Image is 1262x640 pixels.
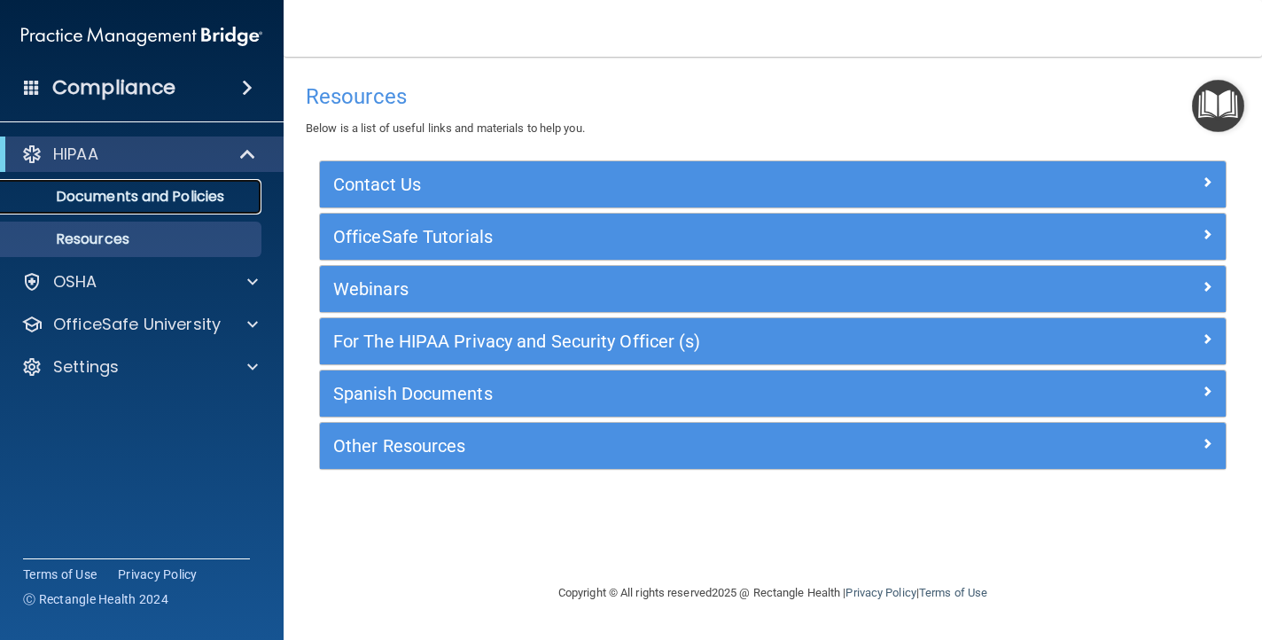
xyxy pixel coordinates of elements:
h5: Webinars [333,279,986,299]
a: Privacy Policy [845,586,915,599]
h5: For The HIPAA Privacy and Security Officer (s) [333,332,986,351]
p: OfficeSafe University [53,314,221,335]
a: OSHA [21,271,258,293]
a: Settings [21,356,258,378]
a: OfficeSafe Tutorials [333,222,1212,251]
a: Webinars [333,275,1212,303]
a: OfficeSafe University [21,314,258,335]
span: Ⓒ Rectangle Health 2024 [23,590,168,608]
a: Terms of Use [919,586,987,599]
h5: OfficeSafe Tutorials [333,227,986,246]
p: Resources [12,230,253,248]
h4: Compliance [52,75,175,100]
a: Privacy Policy [118,566,198,583]
img: PMB logo [21,19,262,54]
a: Spanish Documents [333,379,1212,408]
button: Open Resource Center [1192,80,1244,132]
span: Below is a list of useful links and materials to help you. [306,121,585,135]
p: HIPAA [53,144,98,165]
a: HIPAA [21,144,257,165]
p: OSHA [53,271,97,293]
p: Settings [53,356,119,378]
p: Documents and Policies [12,188,253,206]
a: Contact Us [333,170,1212,199]
h4: Resources [306,85,1240,108]
h5: Other Resources [333,436,986,456]
a: Other Resources [333,432,1212,460]
a: For The HIPAA Privacy and Security Officer (s) [333,327,1212,355]
h5: Contact Us [333,175,986,194]
div: Copyright © All rights reserved 2025 @ Rectangle Health | | [449,565,1096,621]
a: Terms of Use [23,566,97,583]
h5: Spanish Documents [333,384,986,403]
